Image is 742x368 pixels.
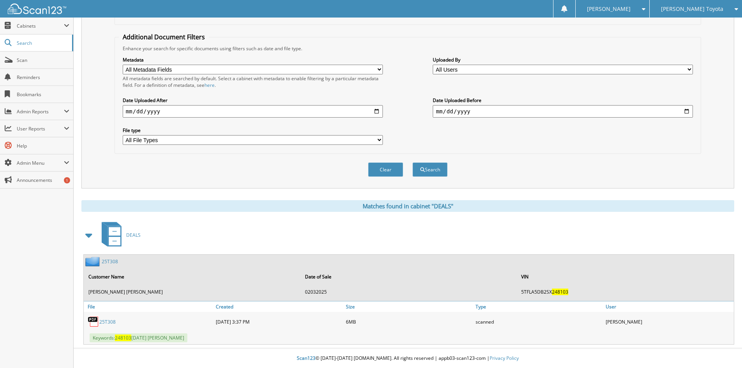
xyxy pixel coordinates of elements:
span: Announcements [17,177,69,183]
a: Size [344,301,474,312]
a: Privacy Policy [490,355,519,361]
th: Date of Sale [301,269,517,285]
input: end [433,105,693,118]
td: 02032025 [301,285,517,298]
div: 6MB [344,314,474,329]
legend: Additional Document Filters [119,33,209,41]
label: Date Uploaded After [123,97,383,104]
button: Search [412,162,448,177]
label: Metadata [123,56,383,63]
div: © [DATE]-[DATE] [DOMAIN_NAME]. All rights reserved | appb03-scan123-com | [74,349,742,368]
span: [PERSON_NAME] Toyota [661,7,723,11]
span: [PERSON_NAME] [587,7,631,11]
span: DEALS [126,232,141,238]
div: Matches found in cabinet "DEALS" [81,200,734,212]
span: 248103 [115,335,131,341]
a: Type [474,301,604,312]
img: PDF.png [88,316,99,328]
td: 5TFLA5DB2SX [517,285,733,298]
span: Search [17,40,68,46]
label: File type [123,127,383,134]
span: Bookmarks [17,91,69,98]
span: 248103 [552,289,568,295]
img: folder2.png [85,257,102,266]
img: scan123-logo-white.svg [8,4,66,14]
a: File [84,301,214,312]
span: Keywords: [DATE] [PERSON_NAME] [90,333,187,342]
span: Scan [17,57,69,63]
td: [PERSON_NAME] [PERSON_NAME] [85,285,300,298]
a: 25T308 [102,258,118,265]
label: Uploaded By [433,56,693,63]
th: Customer Name [85,269,300,285]
div: All metadata fields are searched by default. Select a cabinet with metadata to enable filtering b... [123,75,383,88]
span: User Reports [17,125,64,132]
div: Enhance your search for specific documents using filters such as date and file type. [119,45,697,52]
a: 25T308 [99,319,116,325]
a: User [604,301,734,312]
span: Cabinets [17,23,64,29]
a: DEALS [97,220,141,250]
span: Admin Reports [17,108,64,115]
a: here [204,82,215,88]
span: Help [17,143,69,149]
span: Reminders [17,74,69,81]
span: Scan123 [297,355,315,361]
a: Created [214,301,344,312]
div: 1 [64,177,70,183]
button: Clear [368,162,403,177]
div: [DATE] 3:37 PM [214,314,344,329]
span: Admin Menu [17,160,64,166]
label: Date Uploaded Before [433,97,693,104]
input: start [123,105,383,118]
div: [PERSON_NAME] [604,314,734,329]
th: VIN [517,269,733,285]
div: scanned [474,314,604,329]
